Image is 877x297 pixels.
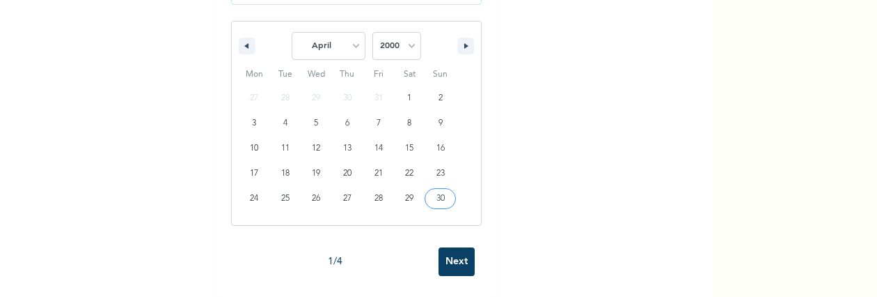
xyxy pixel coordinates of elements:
[436,161,445,186] span: 23
[281,186,290,211] span: 25
[394,136,425,161] button: 15
[363,136,394,161] button: 14
[377,111,381,136] span: 7
[312,186,320,211] span: 26
[270,63,301,86] span: Tue
[301,186,332,211] button: 26
[343,136,351,161] span: 13
[425,186,456,211] button: 30
[405,186,413,211] span: 29
[270,136,301,161] button: 11
[270,111,301,136] button: 4
[301,136,332,161] button: 12
[281,136,290,161] span: 11
[363,63,394,86] span: Fri
[239,161,270,186] button: 17
[343,161,351,186] span: 20
[270,186,301,211] button: 25
[239,111,270,136] button: 3
[270,161,301,186] button: 18
[374,186,383,211] span: 28
[250,161,258,186] span: 17
[425,86,456,111] button: 2
[250,186,258,211] span: 24
[314,111,318,136] span: 5
[239,186,270,211] button: 24
[332,111,363,136] button: 6
[374,161,383,186] span: 21
[281,161,290,186] span: 18
[405,161,413,186] span: 22
[394,161,425,186] button: 22
[425,111,456,136] button: 9
[394,86,425,111] button: 1
[363,186,394,211] button: 28
[394,111,425,136] button: 8
[438,111,443,136] span: 9
[425,161,456,186] button: 23
[394,63,425,86] span: Sat
[301,111,332,136] button: 5
[345,111,349,136] span: 6
[436,136,445,161] span: 16
[438,86,443,111] span: 2
[252,111,256,136] span: 3
[425,63,456,86] span: Sun
[407,86,411,111] span: 1
[312,136,320,161] span: 12
[283,111,287,136] span: 4
[239,63,270,86] span: Mon
[301,63,332,86] span: Wed
[438,247,475,276] input: Next
[425,136,456,161] button: 16
[436,186,445,211] span: 30
[312,161,320,186] span: 19
[332,186,363,211] button: 27
[343,186,351,211] span: 27
[231,254,438,269] div: 1 / 4
[332,161,363,186] button: 20
[332,136,363,161] button: 13
[394,186,425,211] button: 29
[250,136,258,161] span: 10
[301,161,332,186] button: 19
[405,136,413,161] span: 15
[363,111,394,136] button: 7
[374,136,383,161] span: 14
[239,136,270,161] button: 10
[407,111,411,136] span: 8
[332,63,363,86] span: Thu
[363,161,394,186] button: 21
